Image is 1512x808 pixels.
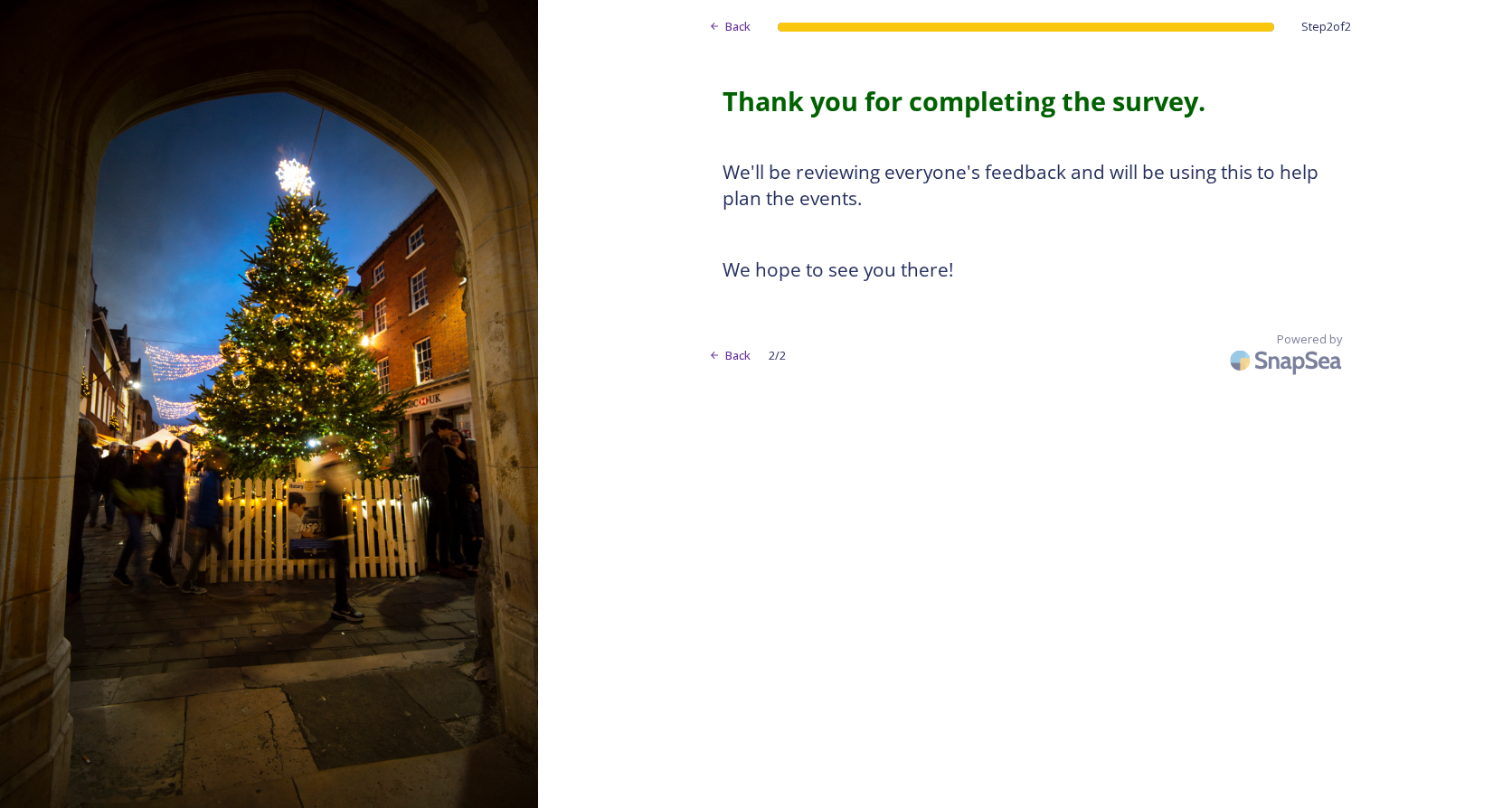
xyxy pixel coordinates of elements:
[723,83,1205,118] strong: Thank you for completing the survey.
[725,18,751,35] span: Back
[723,257,1328,284] h3: We hope to see you there!
[725,347,751,364] span: Back
[1277,331,1342,348] span: Powered by
[723,159,1328,212] h3: We'll be reviewing everyone's feedback and will be using this to help plan the events.
[1301,18,1351,35] span: Step 2 of 2
[769,347,786,364] span: 2 / 2
[1224,339,1351,381] img: SnapSea Logo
